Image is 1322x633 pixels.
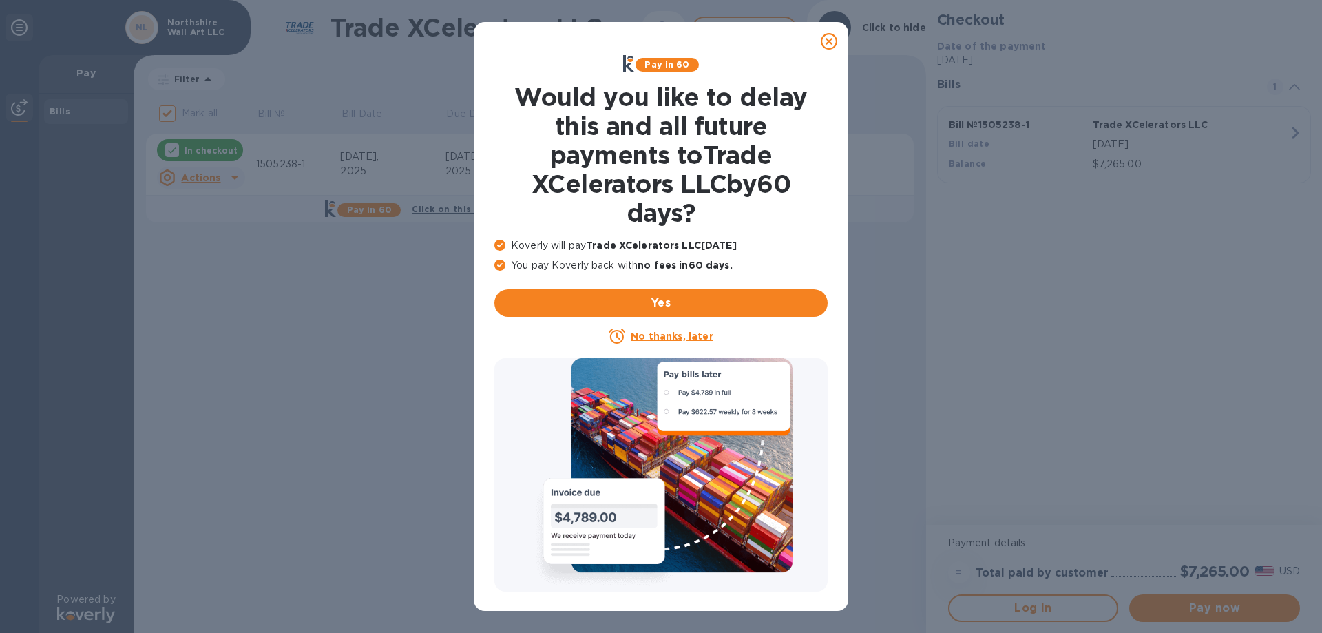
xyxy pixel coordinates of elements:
[631,331,713,342] u: No thanks, later
[638,260,732,271] b: no fees in 60 days .
[644,59,689,70] b: Pay in 60
[494,258,828,273] p: You pay Koverly back with
[494,83,828,227] h1: Would you like to delay this and all future payments to Trade XCelerators LLC by 60 days ?
[494,289,828,317] button: Yes
[505,295,817,311] span: Yes
[494,238,828,253] p: Koverly will pay
[586,240,737,251] b: Trade XCelerators LLC [DATE]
